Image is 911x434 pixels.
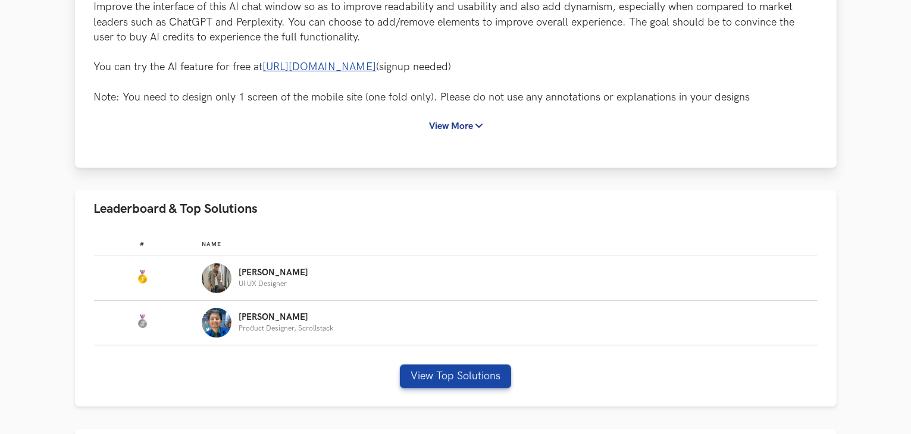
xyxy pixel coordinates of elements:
[418,115,493,137] button: View More
[135,315,149,329] img: Silver Medal
[75,228,837,407] div: Leaderboard & Top Solutions
[202,263,231,293] img: Profile photo
[140,241,145,248] span: #
[202,308,231,338] img: Profile photo
[239,325,333,332] p: Product Designer, Scrollstack
[400,364,511,388] button: View Top Solutions
[94,201,258,217] span: Leaderboard & Top Solutions
[75,190,837,228] button: Leaderboard & Top Solutions
[135,270,149,284] img: Gold Medal
[94,231,818,345] table: Leaderboard
[263,61,377,73] a: [URL][DOMAIN_NAME]
[239,313,333,322] p: [PERSON_NAME]
[239,280,308,288] p: UI UX Designer
[202,241,221,248] span: Name
[239,268,308,278] p: [PERSON_NAME]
